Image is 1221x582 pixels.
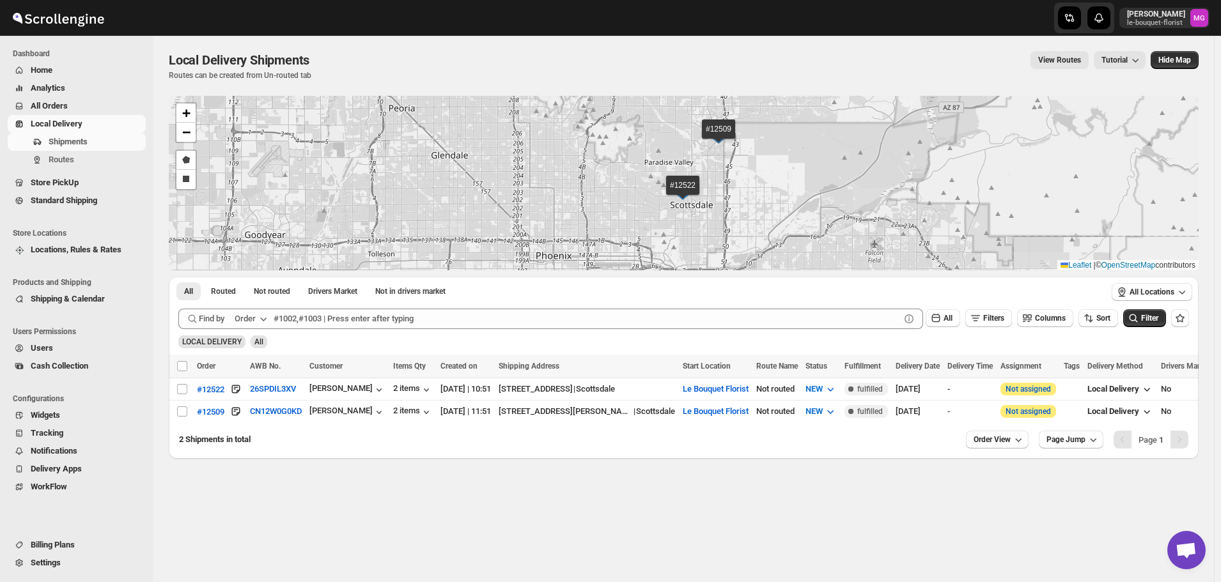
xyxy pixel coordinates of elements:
div: [STREET_ADDRESS] [499,383,573,395]
span: − [182,124,191,140]
button: Columns [1017,309,1073,327]
span: Page Jump [1046,434,1085,445]
span: Users [31,343,53,353]
div: [DATE] | 10:51 [440,383,491,395]
button: Delivery Apps [8,460,146,478]
div: #12509 [197,407,224,417]
span: NEW [805,406,823,416]
span: Status [805,362,827,371]
div: Not routed [756,405,798,418]
span: Delivery Apps [31,464,82,473]
span: Columns [1035,314,1066,323]
span: Local Delivery [1087,384,1139,394]
button: Filters [965,309,1012,327]
button: WorkFlow [8,478,146,496]
span: Delivery Method [1087,362,1143,371]
button: Le Bouquet Florist [683,406,749,416]
span: Configurations [13,394,147,404]
span: + [182,105,191,121]
span: Widgets [31,410,60,420]
span: Dashboard [13,49,147,59]
span: Tracking [31,428,63,438]
span: AWB No. [250,362,281,371]
span: Assignment [1000,362,1041,371]
span: Store PickUp [31,178,79,187]
button: #12509 [197,405,224,418]
p: [PERSON_NAME] [1127,9,1185,19]
span: Analytics [31,83,65,93]
span: Local Delivery [1087,406,1139,416]
a: Leaflet [1061,261,1091,270]
span: Standard Shipping [31,195,97,205]
button: Sort [1078,309,1118,327]
span: Page [1139,435,1163,445]
span: Tags [1064,362,1080,371]
a: Draw a polygon [176,151,196,170]
span: Tutorial [1101,56,1128,65]
span: Settings [31,558,61,567]
span: Drivers Market [308,286,357,296]
img: Marker [673,186,692,200]
button: Order [227,309,277,329]
span: fulfilled [857,406,883,417]
span: Routed [211,286,236,296]
button: Local Delivery [1080,379,1161,399]
a: Zoom in [176,103,196,123]
span: Filter [1141,314,1158,323]
p: Routes can be created from Un-routed tab [169,70,315,80]
button: Locations, Rules & Rates [8,241,146,259]
button: All Locations [1112,283,1192,301]
div: #12522 [197,385,224,394]
button: Analytics [8,79,146,97]
span: All [944,314,953,323]
button: [PERSON_NAME] [309,383,385,396]
span: Customer [309,362,343,371]
button: Home [8,61,146,79]
span: Not in drivers market [375,286,446,296]
span: Home [31,65,52,75]
div: 2 items [393,406,433,418]
button: 26SPDIL3XV [250,384,296,394]
button: Not assigned [1006,407,1051,416]
button: User menu [1119,8,1209,28]
span: Order View [974,434,1011,445]
span: Users Permissions [13,326,147,337]
span: Order [197,362,215,371]
button: Filter [1123,309,1166,327]
button: Claimable [300,282,365,300]
div: [DATE] [896,383,940,395]
span: Shipping Address [499,362,559,371]
span: Store Locations [13,228,147,238]
button: Un-claimable [368,282,453,300]
button: view route [1030,51,1089,69]
a: Zoom out [176,123,196,142]
button: Page Jump [1039,431,1103,448]
text: MG [1194,14,1205,22]
div: | [499,405,675,418]
button: Shipping & Calendar [8,290,146,308]
span: Shipping & Calendar [31,294,105,303]
button: NEW [798,401,844,422]
button: Tutorial [1094,51,1146,69]
img: Marker [709,130,728,144]
button: [PERSON_NAME] [309,406,385,418]
span: Locations, Rules & Rates [31,245,121,254]
div: [DATE] | 11:51 [440,405,491,418]
span: Route Name [756,362,798,371]
span: Billing Plans [31,540,75,549]
span: Sort [1096,314,1110,323]
div: No [1161,405,1210,418]
span: All [184,286,193,296]
span: Products and Shipping [13,277,147,287]
span: Hide Map [1158,55,1191,65]
div: Not routed [756,383,798,395]
button: Routed [203,282,244,300]
span: View Routes [1038,55,1081,65]
button: Widgets [8,406,146,424]
button: Unrouted [246,282,298,300]
input: #1002,#1003 | Press enter after typing [274,309,900,329]
button: #12522 [197,383,224,395]
span: Find by [199,312,224,325]
span: Start Location [683,362,731,371]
